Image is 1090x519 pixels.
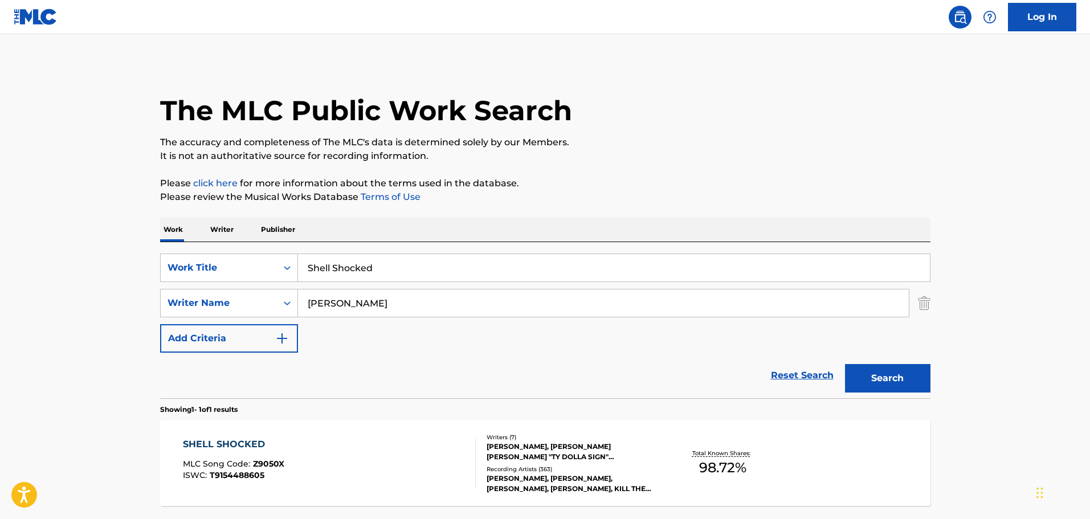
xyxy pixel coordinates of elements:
div: Writers ( 7 ) [487,433,659,442]
p: Publisher [258,218,299,242]
div: Recording Artists ( 363 ) [487,465,659,473]
span: T9154488605 [210,470,264,480]
a: Terms of Use [358,191,421,202]
p: It is not an authoritative source for recording information. [160,149,930,163]
img: MLC Logo [14,9,58,25]
p: Work [160,218,186,242]
a: SHELL SHOCKEDMLC Song Code:Z9050XISWC:T9154488605Writers (7)[PERSON_NAME], [PERSON_NAME] [PERSON_... [160,420,930,506]
span: MLC Song Code : [183,459,253,469]
div: Writer Name [168,296,270,310]
img: search [953,10,967,24]
p: Showing 1 - 1 of 1 results [160,404,238,415]
img: Delete Criterion [918,289,930,317]
p: Please for more information about the terms used in the database. [160,177,930,190]
div: [PERSON_NAME], [PERSON_NAME] [PERSON_NAME] "TY DOLLA SIGN" [PERSON_NAME] [PERSON_NAME] JIBRIL [PE... [487,442,659,462]
p: Please review the Musical Works Database [160,190,930,204]
h1: The MLC Public Work Search [160,93,572,128]
p: The accuracy and completeness of The MLC's data is determined solely by our Members. [160,136,930,149]
p: Writer [207,218,237,242]
a: Public Search [949,6,971,28]
div: Work Title [168,261,270,275]
p: Total Known Shares: [692,449,753,457]
img: 9d2ae6d4665cec9f34b9.svg [275,332,289,345]
span: Z9050X [253,459,284,469]
button: Add Criteria [160,324,298,353]
a: Reset Search [765,363,839,388]
div: Drag [1036,476,1043,510]
form: Search Form [160,254,930,398]
a: Log In [1008,3,1076,31]
iframe: Chat Widget [1033,464,1090,519]
div: [PERSON_NAME], [PERSON_NAME], [PERSON_NAME], [PERSON_NAME], KILL THE NOISE, [PERSON_NAME] $IGN, [... [487,473,659,494]
div: Help [978,6,1001,28]
button: Search [845,364,930,393]
img: help [983,10,997,24]
a: click here [193,178,238,189]
span: 98.72 % [699,457,746,478]
span: ISWC : [183,470,210,480]
div: SHELL SHOCKED [183,438,284,451]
